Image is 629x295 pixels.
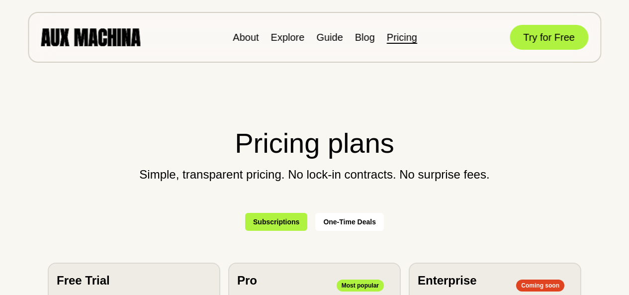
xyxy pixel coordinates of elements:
[337,280,384,292] p: Most popular
[57,272,110,290] h2: Free Trial
[418,272,477,290] h2: Enterprise
[41,28,140,46] img: AUX MACHINA
[387,32,417,43] a: Pricing
[516,280,564,292] p: Coming soon
[315,213,384,231] button: One-Time Deals
[510,25,588,50] button: Try for Free
[355,32,375,43] a: Blog
[48,168,581,181] p: Simple, transparent pricing. No lock-in contracts. No surprise fees.
[245,213,307,231] button: Subscriptions
[237,272,257,290] h2: Pro
[316,32,343,43] a: Guide
[48,122,581,164] h2: Pricing plans
[233,32,259,43] a: About
[271,32,305,43] a: Explore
